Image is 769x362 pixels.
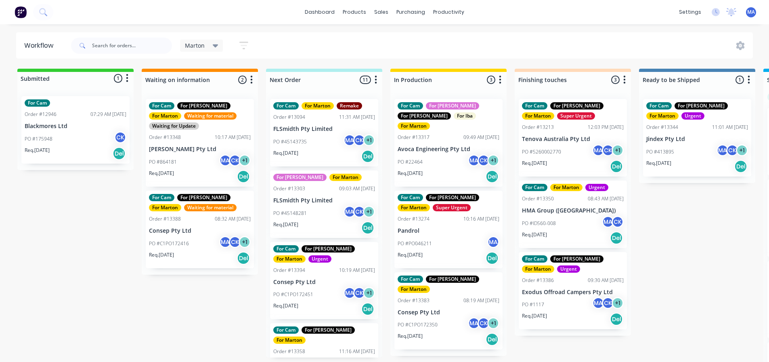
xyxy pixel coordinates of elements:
div: Order #13303 [273,185,305,192]
div: MA [717,144,729,156]
p: Req. [DATE] [273,149,298,157]
p: Req. [DATE] [273,221,298,228]
div: Waiting for Update [149,122,199,130]
div: 08:32 AM [DATE] [215,215,251,223]
div: For [PERSON_NAME] [177,194,230,201]
div: Order #13213 [522,124,554,131]
div: Order #13344 [646,124,678,131]
div: For CamFor MartonUrgentOrder #1335008:43 AM [DATE]HMA Group ([GEOGRAPHIC_DATA])PO #ID560-008MACKR... [519,181,627,248]
div: For [PERSON_NAME] [398,112,451,120]
div: Order #13317 [398,134,430,141]
div: For Marton [329,174,362,181]
div: For CamFor [PERSON_NAME]For MartonUrgentOrder #1339410:19 AM [DATE]Consep Pty LtdPO #C1PO172451MA... [270,242,378,320]
div: Remake [337,102,362,109]
p: FLSmidth Pty Limited [273,197,375,204]
div: 09:30 AM [DATE] [588,277,624,284]
p: PO #ID560-008 [522,220,556,227]
p: Req. [DATE] [522,312,547,320]
div: For Cam [398,102,423,109]
div: Order #13383 [398,297,430,304]
div: CK [602,144,614,156]
div: + 1 [363,287,375,299]
div: MA [602,216,614,228]
p: PO #5260002770 [522,148,561,156]
div: For CamOrder #1294607:29 AM [DATE]Blackmores LtdPO #175948CKReq.[DATE]Del [21,96,130,164]
p: PO #175948 [25,135,52,143]
div: For CamFor MartonRemakeOrder #1309411:31 AM [DATE]FLSmidth Pty LimitedPO #45143735MACK+1Req.[DATE... [270,99,378,166]
p: Avoca Engineering Pty Ltd [398,146,499,153]
div: For Marton [273,337,306,344]
div: Order #13394 [273,267,305,274]
p: FLSmidth Pty Limited [273,126,375,133]
p: Blackmores Ltd [25,123,126,130]
div: MA [468,317,480,329]
div: Waiting for material [184,204,237,211]
div: + 1 [612,144,624,156]
p: PO #1117 [522,301,544,308]
div: For [PERSON_NAME] [177,102,230,109]
div: Del [734,160,747,173]
div: For CamFor [PERSON_NAME]For MartonWaiting for materialOrder #1338808:32 AM [DATE]Consep Pty LtdPO... [146,191,254,268]
div: For Marton [522,265,554,273]
div: For CamFor [PERSON_NAME]For MartonWaiting for materialWaiting for UpdateOrder #1334810:17 AM [DAT... [146,99,254,187]
div: Del [610,313,623,326]
div: 12:03 PM [DATE] [588,124,624,131]
p: Req. [DATE] [398,251,423,259]
p: PO #22464 [398,158,423,166]
p: Consep Pty Ltd [398,309,499,316]
div: For Cam [398,194,423,201]
div: MA [487,236,499,248]
p: Req. [DATE] [25,147,50,154]
div: For Cam [273,326,299,334]
div: productivity [429,6,468,18]
div: Del [361,221,374,234]
div: For [PERSON_NAME] [426,276,479,283]
div: CK [726,144,738,156]
p: HMA Group ([GEOGRAPHIC_DATA]) [522,207,624,214]
div: For Marton [398,286,430,293]
div: 11:16 AM [DATE] [339,348,375,355]
div: For Marton [302,102,334,109]
p: Req. [DATE] [149,170,174,177]
span: MA [747,8,755,16]
div: For [PERSON_NAME] [426,102,479,109]
div: Order #13348 [149,134,181,141]
div: Super Urgent [433,204,471,211]
div: For CamFor [PERSON_NAME]For MartonUrgentOrder #1334411:01 AM [DATE]Jindex Pty LtdPO #413895MACK+1... [643,99,751,177]
p: PO #PO046211 [398,240,432,247]
img: Factory [15,6,27,18]
div: For CamFor [PERSON_NAME]For MartonSuper UrgentOrder #1321312:03 PM [DATE]Tenova Australia Pty Ltd... [519,99,627,177]
div: 07:29 AM [DATE] [90,111,126,118]
div: MA [592,297,604,309]
p: Req. [DATE] [398,333,423,340]
div: MA [344,206,356,218]
div: CK [353,287,365,299]
div: MA [344,287,356,299]
div: Order #13388 [149,215,181,223]
p: Jindex Pty Ltd [646,136,748,143]
p: Consep Pty Ltd [149,227,251,234]
div: Del [486,333,499,346]
div: For Marton [398,122,430,130]
div: + 1 [363,206,375,218]
div: For Cam [273,102,299,109]
div: settings [675,6,705,18]
div: For Cam [273,245,299,253]
div: For [PERSON_NAME] [550,102,603,109]
p: PO #C1PO172451 [273,291,313,298]
div: For Marton [273,255,306,263]
div: 08:43 AM [DATE] [588,195,624,202]
div: For Marton [522,112,554,120]
div: For Marton [149,204,181,211]
div: MA [219,154,231,166]
div: Urgent [681,112,704,120]
div: purchasing [392,6,429,18]
div: Order #13274 [398,215,430,223]
div: 10:16 AM [DATE] [463,215,499,223]
div: + 1 [239,236,251,248]
div: CK [229,236,241,248]
div: MA [468,154,480,166]
div: Order #13358 [273,348,305,355]
div: For CamFor [PERSON_NAME]For MartonOrder #1338308:19 AM [DATE]Consep Pty LtdPO #C1PO172350MACK+1Re... [394,272,503,350]
div: For Marton [398,204,430,211]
